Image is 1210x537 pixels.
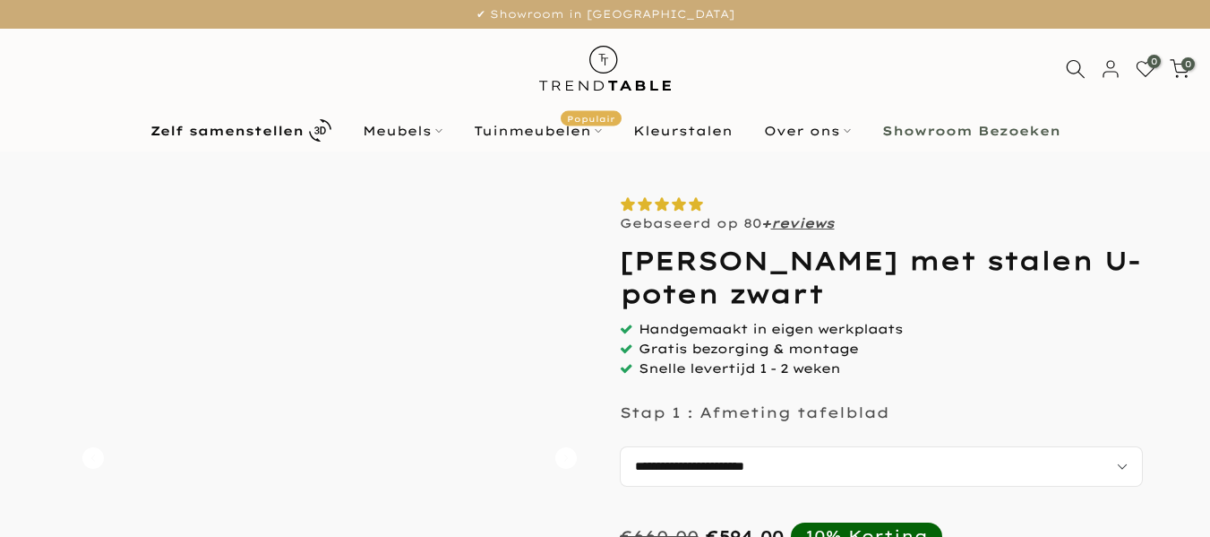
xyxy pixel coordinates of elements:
[761,215,771,231] strong: +
[150,125,304,137] b: Zelf samenstellen
[134,115,347,146] a: Zelf samenstellen
[22,4,1188,24] p: ✔ Showroom in [GEOGRAPHIC_DATA]
[866,120,1076,142] a: Showroom Bezoeken
[555,447,577,469] button: Carousel Next Arrow
[2,446,91,535] iframe: toggle-frame
[748,120,866,142] a: Over ons
[620,446,1143,487] select: autocomplete="off"
[639,341,858,357] span: Gratis bezorging & montage
[1170,59,1189,79] a: 0
[82,447,104,469] button: Carousel Back Arrow
[527,29,683,108] img: trend-table
[620,403,889,421] p: Stap 1 : Afmeting tafelblad
[771,215,835,231] a: reviews
[620,245,1143,310] h1: [PERSON_NAME] met stalen U-poten zwart
[1147,55,1161,68] span: 0
[639,321,903,337] span: Handgemaakt in eigen werkplaats
[1181,57,1195,71] span: 0
[617,120,748,142] a: Kleurstalen
[620,215,835,231] p: Gebaseerd op 80
[561,110,622,126] span: Populair
[882,125,1060,137] b: Showroom Bezoeken
[347,120,458,142] a: Meubels
[458,120,617,142] a: TuinmeubelenPopulair
[639,360,840,377] span: Snelle levertijd 1 - 2 weken
[1136,59,1155,79] a: 0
